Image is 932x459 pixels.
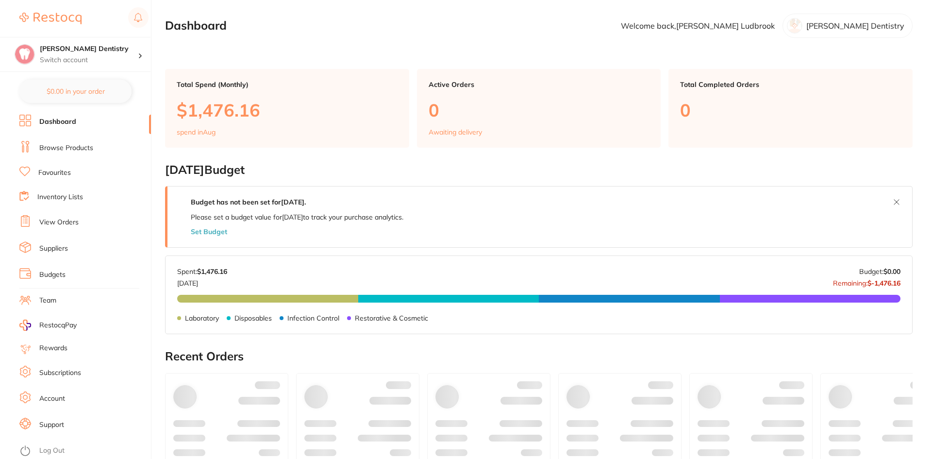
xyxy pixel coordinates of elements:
img: Ashmore Dentistry [15,45,34,64]
button: Log Out [19,443,148,459]
p: Restorative & Cosmetic [355,314,428,322]
a: Total Completed Orders0 [668,69,913,148]
a: Rewards [39,343,67,353]
p: Awaiting delivery [429,128,482,136]
img: RestocqPay [19,320,31,331]
a: Account [39,394,65,404]
a: Browse Products [39,143,93,153]
p: Active Orders [429,81,649,88]
p: $1,476.16 [177,100,398,120]
a: Dashboard [39,117,76,127]
strong: $0.00 [883,267,900,276]
a: Favourites [38,168,71,178]
strong: $1,476.16 [197,267,227,276]
a: Team [39,296,56,306]
a: Total Spend (Monthly)$1,476.16spend inAug [165,69,409,148]
p: Welcome back, [PERSON_NAME] Ludbrook [621,21,775,30]
span: RestocqPay [39,321,77,330]
a: Inventory Lists [37,192,83,202]
a: Suppliers [39,244,68,254]
p: Disposables [234,314,272,322]
p: Please set a budget value for [DATE] to track your purchase analytics. [191,213,403,221]
strong: Budget has not been set for [DATE] . [191,198,306,206]
p: Infection Control [287,314,339,322]
p: Total Completed Orders [680,81,901,88]
a: Subscriptions [39,368,81,378]
button: Set Budget [191,228,227,236]
img: Restocq Logo [19,13,82,24]
a: Active Orders0Awaiting delivery [417,69,661,148]
p: [DATE] [177,275,227,287]
p: Switch account [40,55,138,65]
p: 0 [429,100,649,120]
p: Budget: [859,268,900,275]
p: Total Spend (Monthly) [177,81,398,88]
h4: Ashmore Dentistry [40,44,138,54]
a: Support [39,420,64,430]
strong: $-1,476.16 [867,279,900,288]
a: Restocq Logo [19,7,82,30]
button: $0.00 in your order [19,80,132,103]
p: spend in Aug [177,128,216,136]
h2: Recent Orders [165,350,913,363]
p: [PERSON_NAME] Dentistry [806,21,904,30]
p: Remaining: [833,275,900,287]
p: Laboratory [185,314,219,322]
a: Log Out [39,446,65,456]
p: 0 [680,100,901,120]
h2: Dashboard [165,19,227,33]
p: Spent: [177,268,227,275]
a: Budgets [39,270,66,280]
a: RestocqPay [19,320,77,331]
a: View Orders [39,218,79,227]
h2: [DATE] Budget [165,163,913,177]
